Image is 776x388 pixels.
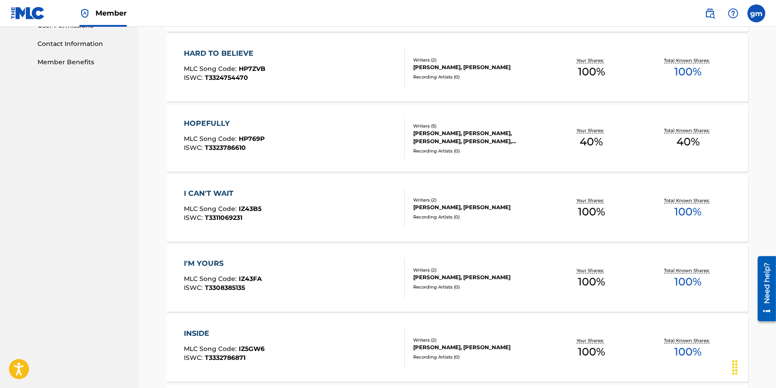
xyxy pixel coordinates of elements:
span: MLC Song Code : [184,135,239,143]
div: I CAN'T WAIT [184,188,261,199]
div: INSIDE [184,328,265,339]
div: [PERSON_NAME], [PERSON_NAME] [413,63,543,71]
a: HOPEFULLYMLC Song Code:HP769PISWC:T3323786610Writers (5)[PERSON_NAME], [PERSON_NAME], [PERSON_NAM... [166,105,748,172]
div: [PERSON_NAME], [PERSON_NAME], [PERSON_NAME], [PERSON_NAME], [PERSON_NAME] [413,129,543,145]
div: Writers ( 2 ) [413,57,543,63]
span: 100 % [578,274,605,290]
div: Help [724,4,742,22]
div: Drag [728,354,742,381]
span: T3311069231 [205,214,242,222]
p: Your Shares: [577,127,606,134]
span: 100 % [675,64,702,80]
div: Recording Artists ( 0 ) [413,354,543,360]
span: T3324754470 [205,74,248,82]
span: 100 % [578,64,605,80]
span: ISWC : [184,354,205,362]
span: ISWC : [184,214,205,222]
span: T3323786610 [205,144,246,152]
p: Total Known Shares: [664,127,712,134]
div: Recording Artists ( 0 ) [413,284,543,290]
span: 40 % [580,134,603,150]
span: IZ43B5 [239,205,261,213]
a: I CAN'T WAITMLC Song Code:IZ43B5ISWC:T3311069231Writers (2)[PERSON_NAME], [PERSON_NAME]Recording ... [166,175,748,242]
p: Your Shares: [577,337,606,344]
div: Writers ( 2 ) [413,197,543,203]
span: ISWC : [184,74,205,82]
span: ISWC : [184,284,205,292]
div: HARD TO BELIEVE [184,48,266,59]
p: Total Known Shares: [664,337,712,344]
span: 100 % [675,274,702,290]
a: Member Benefits [37,58,128,67]
div: I'M YOURS [184,258,262,269]
span: HP769P [239,135,265,143]
span: 100 % [578,204,605,220]
div: [PERSON_NAME], [PERSON_NAME] [413,273,543,281]
a: HARD TO BELIEVEMLC Song Code:HP7ZVBISWC:T3324754470Writers (2)[PERSON_NAME], [PERSON_NAME]Recordi... [166,35,748,102]
iframe: Chat Widget [731,345,776,388]
img: help [728,8,739,19]
p: Your Shares: [577,267,606,274]
a: I'M YOURSMLC Song Code:IZ43FAISWC:T3308385135Writers (2)[PERSON_NAME], [PERSON_NAME]Recording Art... [166,245,748,312]
p: Your Shares: [577,197,606,204]
div: Recording Artists ( 0 ) [413,214,543,220]
span: 40 % [676,134,700,150]
div: Writers ( 2 ) [413,337,543,343]
iframe: Resource Center [751,253,776,325]
div: Writers ( 5 ) [413,123,543,129]
span: 100 % [675,204,702,220]
a: Public Search [701,4,719,22]
div: HOPEFULLY [184,118,265,129]
span: MLC Song Code : [184,275,239,283]
p: Total Known Shares: [664,197,712,204]
a: Contact Information [37,39,128,49]
img: MLC Logo [11,7,45,20]
div: Writers ( 2 ) [413,267,543,273]
span: IZ5GW6 [239,345,265,353]
span: HP7ZVB [239,65,266,73]
p: Your Shares: [577,57,606,64]
span: ISWC : [184,144,205,152]
span: MLC Song Code : [184,65,239,73]
span: MLC Song Code : [184,345,239,353]
img: Top Rightsholder [79,8,90,19]
div: [PERSON_NAME], [PERSON_NAME] [413,343,543,351]
span: T3308385135 [205,284,245,292]
a: INSIDEMLC Song Code:IZ5GW6ISWC:T3332786871Writers (2)[PERSON_NAME], [PERSON_NAME]Recording Artist... [166,315,748,382]
div: Recording Artists ( 0 ) [413,148,543,154]
span: Member [95,8,127,18]
p: Total Known Shares: [664,267,712,274]
span: 100 % [675,344,702,360]
div: User Menu [747,4,765,22]
div: [PERSON_NAME], [PERSON_NAME] [413,203,543,211]
span: 100 % [578,344,605,360]
img: search [705,8,715,19]
span: IZ43FA [239,275,262,283]
span: T3332786871 [205,354,245,362]
p: Total Known Shares: [664,57,712,64]
span: MLC Song Code : [184,205,239,213]
div: Recording Artists ( 0 ) [413,74,543,80]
